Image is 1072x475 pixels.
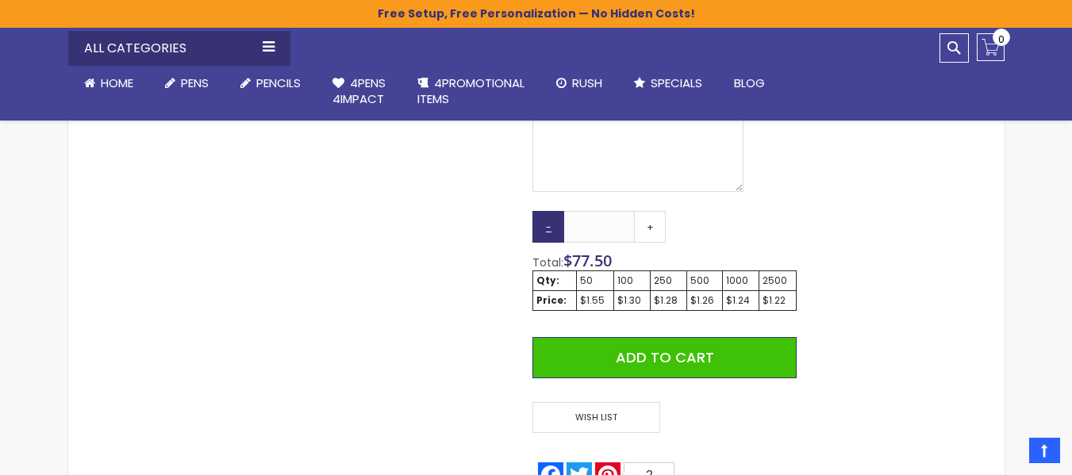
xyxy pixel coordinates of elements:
a: Home [68,66,149,101]
a: Rush [540,66,618,101]
span: 77.50 [572,250,612,271]
a: + [634,211,666,243]
div: 1000 [726,274,755,287]
div: 250 [654,274,683,287]
a: 4PROMOTIONALITEMS [402,66,540,117]
span: 0 [998,32,1005,47]
div: 50 [580,274,610,287]
div: 2500 [763,274,793,287]
span: Home [101,75,133,91]
a: 0 [977,33,1005,61]
span: 4Pens 4impact [332,75,386,107]
span: Wish List [532,402,659,433]
div: $1.55 [580,294,610,307]
span: Rush [572,75,602,91]
div: $1.30 [617,294,647,307]
div: 500 [690,274,720,287]
span: Total: [532,255,563,270]
span: Add to Cart [616,347,714,367]
a: Pencils [225,66,317,101]
a: Top [1029,438,1060,463]
a: Blog [718,66,781,101]
div: $1.22 [763,294,793,307]
div: All Categories [68,31,290,66]
span: $ [563,250,612,271]
strong: Qty: [536,274,559,287]
span: 4PROMOTIONAL ITEMS [417,75,524,107]
button: Add to Cart [532,337,796,378]
span: Blog [734,75,765,91]
a: Wish List [532,402,664,433]
div: $1.24 [726,294,755,307]
strong: Price: [536,293,567,307]
div: $1.26 [690,294,720,307]
a: 4Pens4impact [317,66,402,117]
span: Specials [651,75,702,91]
a: - [532,211,564,243]
a: Pens [149,66,225,101]
a: Specials [618,66,718,101]
div: 100 [617,274,647,287]
span: Pens [181,75,209,91]
span: Pencils [256,75,301,91]
div: $1.28 [654,294,683,307]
